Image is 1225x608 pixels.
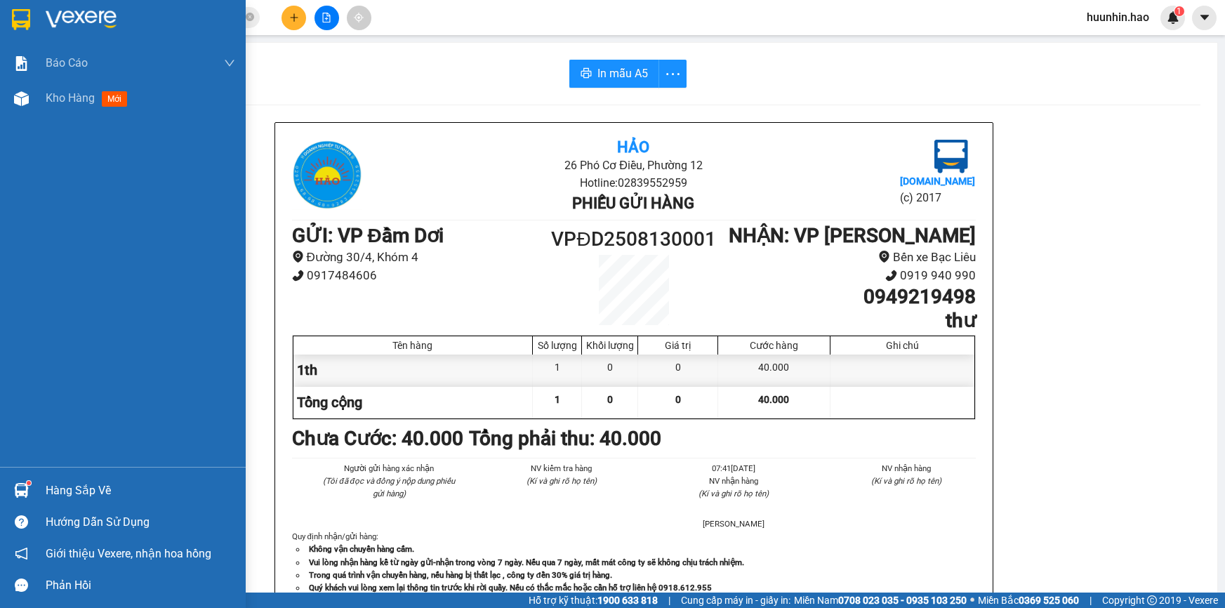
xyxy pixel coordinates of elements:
[668,593,670,608] span: |
[292,251,304,263] span: environment
[718,355,830,386] div: 40.000
[15,547,28,560] span: notification
[12,9,30,30] img: logo-vxr
[582,355,638,386] div: 0
[297,394,362,411] span: Tổng cộng
[406,157,861,174] li: 26 Phó Cơ Điều, Phường 12
[527,476,597,486] i: (Kí và ghi rõ họ tên)
[289,13,299,22] span: plus
[658,60,687,88] button: more
[838,595,967,606] strong: 0708 023 035 - 0935 103 250
[46,575,235,596] div: Phản hồi
[14,91,29,106] img: warehouse-icon
[292,248,548,267] li: Đường 30/4, Khóm 4
[536,340,578,351] div: Số lượng
[729,224,976,247] b: NHẬN : VP [PERSON_NAME]
[572,194,694,212] b: Phiếu gửi hàng
[15,579,28,592] span: message
[293,355,534,386] div: 1th
[758,394,789,405] span: 40.000
[292,427,463,450] b: Chưa Cước : 40.000
[837,462,976,475] li: NV nhận hàng
[46,545,211,562] span: Giới thiệu Vexere, nhận hoa hồng
[1174,6,1184,16] sup: 1
[309,544,414,554] strong: Không vận chuyển hàng cấm.
[719,309,975,333] h1: thư
[314,6,339,30] button: file-add
[309,557,744,567] strong: Vui lòng nhận hàng kể từ ngày gửi-nhận trong vòng 7 ngày. Nếu qua 7 ngày, mất mát công ty sẽ khôn...
[354,13,364,22] span: aim
[642,340,714,351] div: Giá trị
[309,570,612,580] strong: Trong quá trình vận chuyển hàng, nếu hàng bị thất lạc , công ty đền 30% giá trị hàng.
[406,174,861,192] li: Hotline: 02839552959
[1075,8,1160,26] span: huunhin.hao
[900,176,975,187] b: [DOMAIN_NAME]
[1019,595,1079,606] strong: 0369 525 060
[597,65,648,82] span: In mẫu A5
[27,481,31,485] sup: 1
[1147,595,1157,605] span: copyright
[617,138,649,156] b: Hảo
[1090,593,1092,608] span: |
[581,67,592,81] span: printer
[665,475,804,487] li: NV nhận hàng
[659,65,686,83] span: more
[548,224,720,255] h1: VPĐD2508130001
[978,593,1079,608] span: Miền Bắc
[323,476,455,498] i: (Tôi đã đọc và đồng ý nộp dung phiếu gửi hàng)
[871,476,941,486] i: (Kí và ghi rõ họ tên)
[878,251,890,263] span: environment
[555,394,560,405] span: 1
[246,13,254,21] span: close-circle
[665,517,804,530] li: [PERSON_NAME]
[722,340,826,351] div: Cước hàng
[297,340,529,351] div: Tên hàng
[322,13,331,22] span: file-add
[292,530,976,593] div: Quy định nhận/gửi hàng :
[15,515,28,529] span: question-circle
[585,340,634,351] div: Khối lượng
[492,462,631,475] li: NV kiểm tra hàng
[14,483,29,498] img: warehouse-icon
[607,394,613,405] span: 0
[681,593,790,608] span: Cung cấp máy in - giấy in:
[1167,11,1179,24] img: icon-new-feature
[292,266,548,285] li: 0917484606
[246,11,254,25] span: close-circle
[1177,6,1181,16] span: 1
[719,285,975,309] h1: 0949219498
[292,140,362,210] img: logo.jpg
[14,56,29,71] img: solution-icon
[970,597,974,603] span: ⚪️
[719,266,975,285] li: 0919 940 990
[794,593,967,608] span: Miền Nam
[292,224,444,247] b: GỬI : VP Đầm Dơi
[638,355,718,386] div: 0
[46,91,95,105] span: Kho hàng
[320,462,459,475] li: Người gửi hàng xác nhận
[834,340,971,351] div: Ghi chú
[292,270,304,282] span: phone
[1192,6,1217,30] button: caret-down
[569,60,659,88] button: printerIn mẫu A5
[309,583,712,593] strong: Quý khách vui lòng xem lại thông tin trước khi rời quầy. Nếu có thắc mắc hoặc cần hỗ trợ liên hệ ...
[934,140,968,173] img: logo.jpg
[224,58,235,69] span: down
[900,189,975,206] li: (c) 2017
[469,427,661,450] b: Tổng phải thu: 40.000
[46,54,88,72] span: Báo cáo
[347,6,371,30] button: aim
[46,512,235,533] div: Hướng dẫn sử dụng
[529,593,658,608] span: Hỗ trợ kỹ thuật:
[675,394,681,405] span: 0
[665,462,804,475] li: 07:41[DATE]
[282,6,306,30] button: plus
[719,248,975,267] li: Bến xe Bạc Liêu
[1198,11,1211,24] span: caret-down
[533,355,582,386] div: 1
[698,489,769,498] i: (Kí và ghi rõ họ tên)
[46,480,235,501] div: Hàng sắp về
[885,270,897,282] span: phone
[102,91,127,107] span: mới
[597,595,658,606] strong: 1900 633 818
